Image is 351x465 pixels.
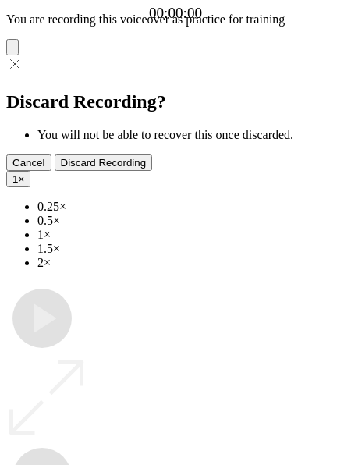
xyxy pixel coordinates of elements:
li: 2× [37,256,345,270]
li: 1× [37,228,345,242]
h2: Discard Recording? [6,91,345,112]
li: 0.5× [37,214,345,228]
li: 1.5× [37,242,345,256]
button: Cancel [6,154,51,171]
li: You will not be able to recover this once discarded. [37,128,345,142]
li: 0.25× [37,200,345,214]
span: 1 [12,173,18,185]
a: 00:00:00 [149,5,202,22]
p: You are recording this voiceover as practice for training [6,12,345,27]
button: 1× [6,171,30,187]
button: Discard Recording [55,154,153,171]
